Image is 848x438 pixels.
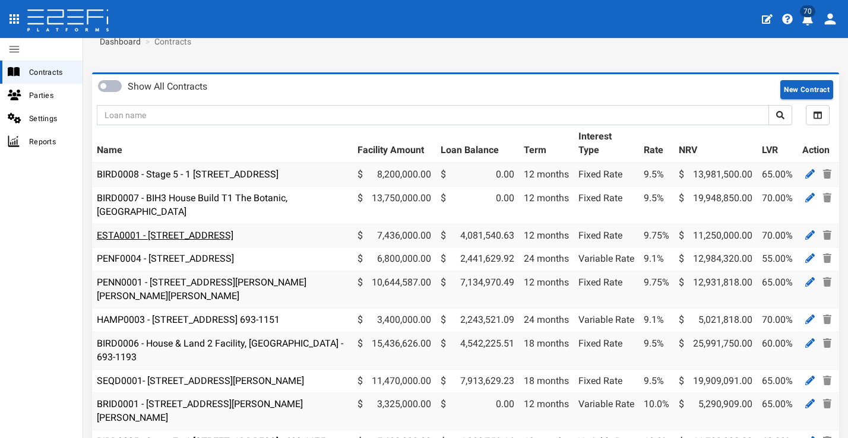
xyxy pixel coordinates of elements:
[798,125,839,163] th: Action
[353,393,436,430] td: 3,325,000.00
[820,251,834,266] a: Delete Contract
[519,163,574,186] td: 12 months
[639,332,674,369] td: 9.5%
[353,224,436,247] td: 7,436,000.00
[757,163,798,186] td: 65.00%
[95,36,141,47] a: Dashboard
[353,332,436,369] td: 15,436,626.00
[97,169,279,180] a: BIRD0008 - Stage 5 - 1 [STREET_ADDRESS]
[639,125,674,163] th: Rate
[574,163,639,186] td: Fixed Rate
[353,186,436,224] td: 13,750,000.00
[574,369,639,393] td: Fixed Rate
[574,308,639,332] td: Variable Rate
[639,186,674,224] td: 9.5%
[519,224,574,247] td: 12 months
[674,224,757,247] td: 11,250,000.00
[519,369,574,393] td: 18 months
[436,332,519,369] td: 4,542,225.51
[436,393,519,430] td: 0.00
[519,271,574,309] td: 12 months
[436,163,519,186] td: 0.00
[674,163,757,186] td: 13,981,500.00
[639,163,674,186] td: 9.5%
[574,186,639,224] td: Fixed Rate
[436,271,519,309] td: 7,134,970.49
[436,186,519,224] td: 0.00
[639,271,674,309] td: 9.75%
[757,186,798,224] td: 70.00%
[757,393,798,430] td: 65.00%
[436,125,519,163] th: Loan Balance
[639,308,674,332] td: 9.1%
[674,393,757,430] td: 5,290,909.00
[353,163,436,186] td: 8,200,000.00
[97,253,234,264] a: PENF0004 - [STREET_ADDRESS]
[353,125,436,163] th: Facility Amount
[29,135,73,148] span: Reports
[353,247,436,271] td: 6,800,000.00
[820,191,834,205] a: Delete Contract
[574,271,639,309] td: Fixed Rate
[757,332,798,369] td: 60.00%
[95,37,141,46] span: Dashboard
[519,186,574,224] td: 12 months
[820,275,834,290] a: Delete Contract
[820,228,834,243] a: Delete Contract
[97,314,280,325] a: HAMP0003 - [STREET_ADDRESS] 693-1151
[674,247,757,271] td: 12,984,320.00
[574,332,639,369] td: Fixed Rate
[97,277,306,301] a: PENN0001 - [STREET_ADDRESS][PERSON_NAME][PERSON_NAME][PERSON_NAME]
[29,88,73,102] span: Parties
[574,247,639,271] td: Variable Rate
[674,125,757,163] th: NRV
[97,230,233,241] a: ESTA0001 - [STREET_ADDRESS]
[780,80,833,99] button: New Contract
[574,224,639,247] td: Fixed Rate
[519,332,574,369] td: 18 months
[674,271,757,309] td: 12,931,818.00
[820,312,834,327] a: Delete Contract
[574,125,639,163] th: Interest Type
[97,105,769,125] input: Loan name
[757,369,798,393] td: 65.00%
[353,271,436,309] td: 10,644,587.00
[757,247,798,271] td: 55.00%
[436,369,519,393] td: 7,913,629.23
[519,247,574,271] td: 24 months
[353,308,436,332] td: 3,400,000.00
[97,338,343,363] a: BIRD0006 - House & Land 2 Facility, [GEOGRAPHIC_DATA] - 693-1193
[97,375,304,386] a: SEQD0001- [STREET_ADDRESS][PERSON_NAME]
[820,167,834,182] a: Delete Contract
[436,224,519,247] td: 4,081,540.63
[128,80,207,94] label: Show All Contracts
[639,393,674,430] td: 10.0%
[436,308,519,332] td: 2,243,521.09
[353,369,436,393] td: 11,470,000.00
[639,224,674,247] td: 9.75%
[674,308,757,332] td: 5,021,818.00
[757,308,798,332] td: 70.00%
[757,224,798,247] td: 70.00%
[97,192,287,217] a: BIRD0007 - BIH3 House Build T1 The Botanic, [GEOGRAPHIC_DATA]
[757,271,798,309] td: 65.00%
[436,247,519,271] td: 2,441,629.92
[143,36,191,47] li: Contracts
[519,393,574,430] td: 12 months
[757,125,798,163] th: LVR
[674,332,757,369] td: 25,991,750.00
[674,186,757,224] td: 19,948,850.00
[574,393,639,430] td: Variable Rate
[97,398,303,423] a: BRID0001 - [STREET_ADDRESS][PERSON_NAME][PERSON_NAME]
[29,112,73,125] span: Settings
[674,369,757,393] td: 19,909,091.00
[92,125,353,163] th: Name
[29,65,73,79] span: Contracts
[820,396,834,411] a: Delete Contract
[519,125,574,163] th: Term
[639,247,674,271] td: 9.1%
[519,308,574,332] td: 24 months
[820,373,834,388] a: Delete Contract
[639,369,674,393] td: 9.5%
[820,336,834,351] a: Delete Contract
